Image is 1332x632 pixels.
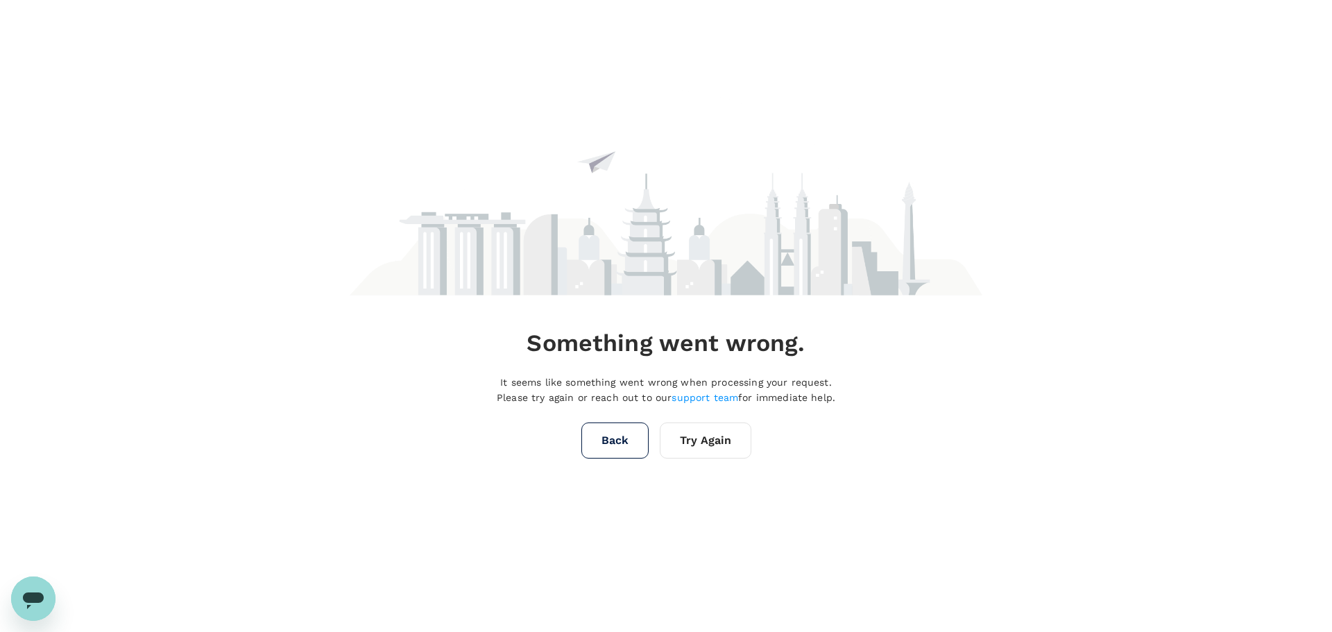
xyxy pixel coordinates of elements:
[527,329,805,358] h4: Something went wrong.
[497,375,835,406] p: It seems like something went wrong when processing your request. Please try again or reach out to...
[350,89,982,295] img: maintenance
[672,392,738,403] a: support team
[581,422,649,459] button: Back
[660,422,751,459] button: Try Again
[11,577,55,621] iframe: Button to launch messaging window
